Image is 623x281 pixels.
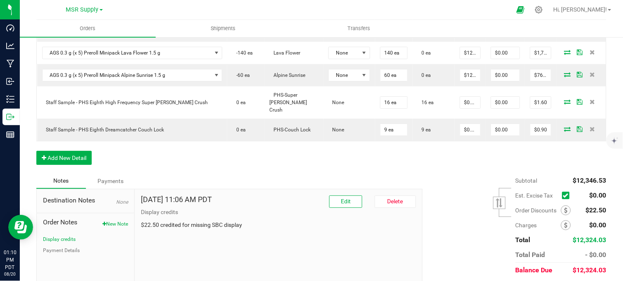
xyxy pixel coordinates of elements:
[590,191,606,199] span: $0.00
[380,69,407,81] input: 0
[460,69,480,81] input: 0
[42,100,208,105] span: Staff Sample - PHS Eighth High Frequency Super [PERSON_NAME] Crush
[270,72,306,78] span: Alpine Sunrise
[516,192,559,199] span: Est. Excise Tax
[43,47,212,59] span: AGS 0.3 g (x 5) Preroll Minipack Lava Flower 1.5 g
[270,50,301,56] span: Lava Flower
[573,266,606,274] span: $12,324.03
[43,247,80,254] button: Payment Details
[574,50,586,55] span: Save Order Detail
[530,69,551,81] input: 0
[232,127,246,133] span: 0 ea
[380,97,407,108] input: 0
[380,47,407,59] input: 0
[491,47,519,59] input: 0
[530,97,551,108] input: 0
[6,113,14,121] inline-svg: Outbound
[562,190,573,201] span: Calculate excise tax
[573,236,606,244] span: $12,324.03
[4,249,16,271] p: 01:10 PM PDT
[491,124,519,136] input: 0
[4,271,16,277] p: 08/20
[388,198,403,205] span: Delete
[36,173,86,189] div: Notes
[102,220,128,228] button: New Note
[491,97,519,108] input: 0
[42,127,164,133] span: Staff Sample - PHS Eighth Dreamcatcher Couch Lock
[20,20,156,37] a: Orders
[43,236,76,243] button: Display credits
[86,174,136,188] div: Payments
[270,127,311,133] span: PHS-Couch Lock
[511,2,530,18] span: Open Ecommerce Menu
[586,50,599,55] span: Delete Order Detail
[6,24,14,32] inline-svg: Dashboard
[418,50,431,56] span: 0 ea
[66,6,99,13] span: MSR Supply
[8,215,33,240] iframe: Resource center
[6,131,14,139] inline-svg: Reports
[516,222,561,229] span: Charges
[530,124,551,136] input: 0
[6,77,14,86] inline-svg: Inbound
[291,20,427,37] a: Transfers
[516,251,545,259] span: Total Paid
[590,221,606,229] span: $0.00
[341,198,351,205] span: Edit
[586,99,599,104] span: Delete Order Detail
[460,124,480,136] input: 0
[69,25,107,32] span: Orders
[573,176,606,184] span: $12,346.53
[491,69,519,81] input: 0
[42,69,223,81] span: NO DATA FOUND
[586,206,606,214] span: $22.50
[516,207,561,214] span: Order Discounts
[328,100,345,105] span: None
[329,195,362,208] button: Edit
[534,6,544,14] div: Manage settings
[574,99,586,104] span: Save Order Detail
[418,100,434,105] span: 16 ea
[586,72,599,77] span: Delete Order Detail
[43,69,212,81] span: AGS 0.3 g (x 5) Preroll Minipack Alpine Sunrise 1.5 g
[141,195,212,204] h4: [DATE] 11:06 AM PDT
[270,92,307,113] span: PHS-Super [PERSON_NAME] Crush
[43,195,128,205] span: Destination Notes
[116,199,128,205] span: None
[380,124,407,136] input: 0
[232,100,246,105] span: 0 ea
[36,151,92,165] button: Add New Detail
[585,251,606,259] span: - $0.00
[329,69,359,81] span: None
[156,20,292,37] a: Shipments
[516,177,537,184] span: Subtotal
[232,72,250,78] span: -60 ea
[586,126,599,131] span: Delete Order Detail
[574,126,586,131] span: Save Order Detail
[6,60,14,68] inline-svg: Manufacturing
[42,47,223,59] span: NO DATA FOUND
[460,47,480,59] input: 0
[554,6,607,13] span: Hi, [PERSON_NAME]!
[375,195,416,208] button: Delete
[200,25,247,32] span: Shipments
[328,127,345,133] span: None
[6,42,14,50] inline-svg: Analytics
[516,236,530,244] span: Total
[418,72,431,78] span: 0 ea
[141,221,416,229] p: $22.50 credited for missing SBC display
[43,217,128,227] span: Order Notes
[516,266,553,274] span: Balance Due
[337,25,382,32] span: Transfers
[329,47,359,59] span: None
[530,47,551,59] input: 0
[574,72,586,77] span: Save Order Detail
[460,97,480,108] input: 0
[232,50,253,56] span: -140 ea
[141,208,416,217] p: Display credits
[6,95,14,103] inline-svg: Inventory
[418,127,431,133] span: 9 ea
